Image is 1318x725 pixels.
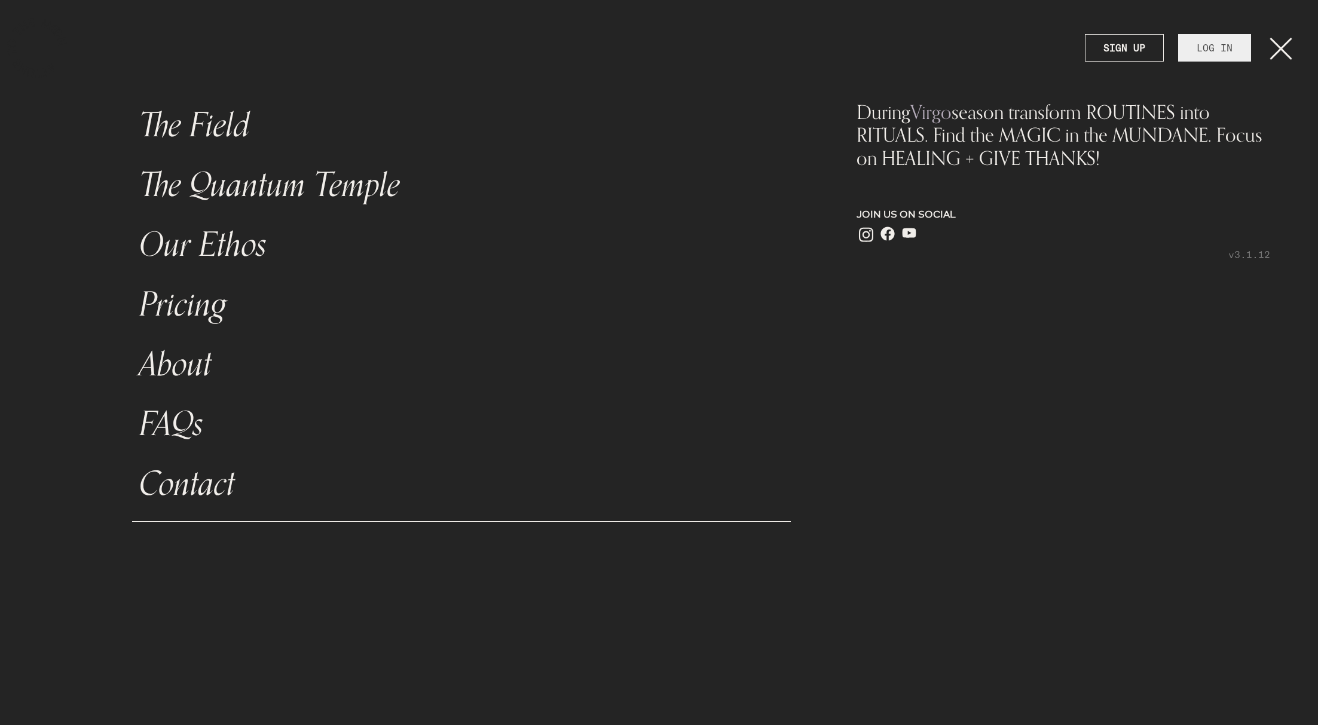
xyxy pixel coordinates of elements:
[1103,41,1145,55] strong: SIGN UP
[910,100,952,124] span: Virgo
[132,454,791,514] a: Contact
[132,275,791,335] a: Pricing
[132,394,791,454] a: FAQs
[132,335,791,394] a: About
[857,207,1270,222] p: JOIN US ON SOCIAL
[1178,34,1251,62] a: LOG IN
[1085,34,1164,62] a: SIGN UP
[132,215,791,275] a: Our Ethos
[132,155,791,215] a: The Quantum Temple
[857,247,1270,262] p: v3.1.12
[857,100,1270,169] div: During season transform ROUTINES into RITUALS. Find the MAGIC in the MUNDANE. Focus on HEALING + ...
[132,96,791,155] a: The Field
